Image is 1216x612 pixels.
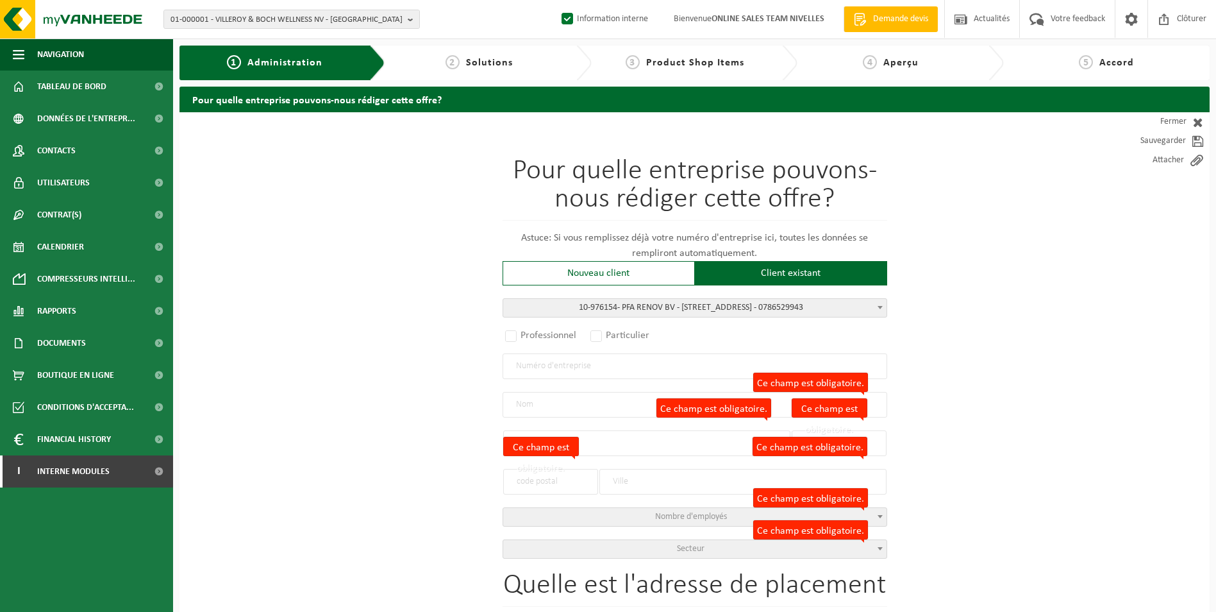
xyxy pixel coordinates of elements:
[656,398,771,418] label: Ce champ est obligatoire.
[466,58,513,68] span: Solutions
[37,263,135,295] span: Compresseurs intelli...
[503,437,579,456] label: Ce champ est obligatoire.
[503,230,887,261] p: Astuce: Si vous remplissez déjà votre numéro d'entreprise ici, toutes les données se rempliront a...
[37,391,134,423] span: Conditions d'accepta...
[1094,112,1210,132] a: Fermer
[753,488,868,507] label: Ce champ est obligatoire.
[37,423,111,455] span: Financial History
[37,231,84,263] span: Calendrier
[503,392,887,418] input: Nom
[559,10,648,29] label: Information interne
[37,38,84,71] span: Navigation
[712,14,824,24] strong: ONLINE SALES TEAM NIVELLES
[804,55,978,71] a: 4Aperçu
[13,455,24,488] span: I
[37,359,114,391] span: Boutique en ligne
[599,469,887,495] input: Ville
[37,71,106,103] span: Tableau de bord
[163,10,420,29] button: 01-000001 - VILLEROY & BOCH WELLNESS NV - [GEOGRAPHIC_DATA]
[863,55,877,69] span: 4
[503,299,887,317] span: <span class="highlight"><span class="highlight">10-976154</span></span> - PFA RENOV BV - 1800 VIL...
[37,455,110,488] span: Interne modules
[446,55,460,69] span: 2
[503,469,598,495] input: code postal
[598,55,772,71] a: 3Product Shop Items
[37,167,90,199] span: Utilisateurs
[503,572,887,607] h1: Quelle est l'adresse de placement
[883,58,919,68] span: Aperçu
[1094,151,1210,170] a: Attacher
[503,353,887,379] input: Numéro d'entreprise
[677,544,704,554] span: Secteur
[655,512,727,522] span: Nombre d'employés
[37,295,76,327] span: Rapports
[171,10,403,30] span: 01-000001 - VILLEROY & BOCH WELLNESS NV - [GEOGRAPHIC_DATA]
[503,430,790,456] input: Rue
[503,327,580,344] label: Professionnel
[626,55,640,69] span: 3
[753,437,867,456] label: Ce champ est obligatoire.
[37,135,76,167] span: Contacts
[503,157,887,221] h1: Pour quelle entreprise pouvons-nous rédiger cette offre?
[1010,55,1203,71] a: 5Accord
[588,327,653,344] label: Particulier
[503,261,695,285] div: Nouveau client
[1099,58,1134,68] span: Accord
[695,261,887,285] div: Client existant
[753,373,868,392] label: Ce champ est obligatoire.
[646,58,744,68] span: Product Shop Items
[579,303,617,312] span: 10-976154
[37,199,81,231] span: Contrat(s)
[503,298,887,318] span: <span class="highlight"><span class="highlight">10-976154</span></span> - PFA RENOV BV - 1800 VIL...
[844,6,938,32] a: Demande devis
[870,13,931,26] span: Demande devis
[189,55,360,71] a: 1Administration
[1079,55,1093,69] span: 5
[37,103,135,135] span: Données de l'entrepr...
[792,398,867,418] label: Ce champ est obligatoire.
[1094,132,1210,151] a: Sauvegarder
[227,55,241,69] span: 1
[179,87,1210,112] h2: Pour quelle entreprise pouvons-nous rédiger cette offre?
[247,58,322,68] span: Administration
[753,520,868,540] label: Ce champ est obligatoire.
[392,55,565,71] a: 2Solutions
[37,327,86,359] span: Documents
